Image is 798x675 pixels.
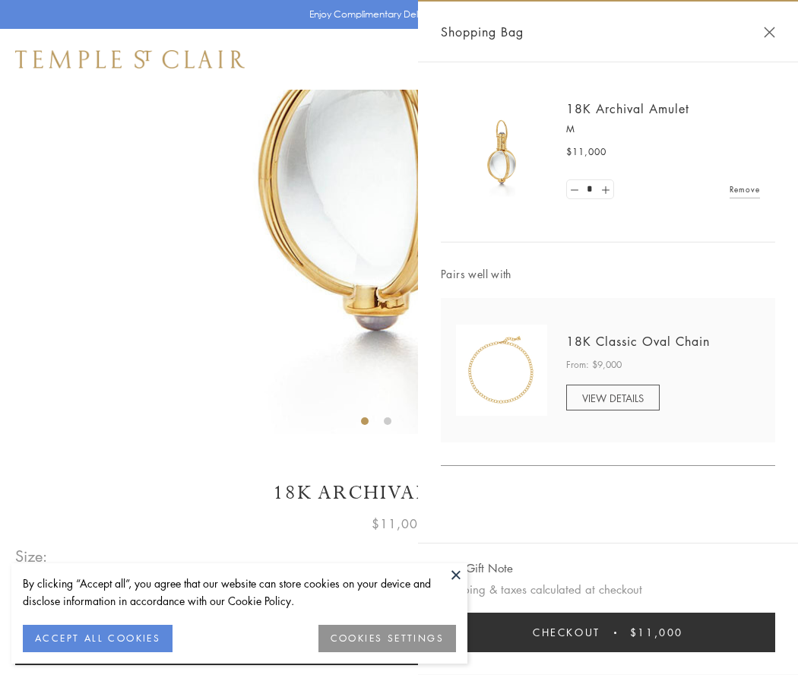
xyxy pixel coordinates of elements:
[582,391,644,405] span: VIEW DETAILS
[441,22,524,42] span: Shopping Bag
[441,580,775,599] p: Shipping & taxes calculated at checkout
[730,181,760,198] a: Remove
[15,543,49,569] span: Size:
[566,100,689,117] a: 18K Archival Amulet
[630,624,683,641] span: $11,000
[764,27,775,38] button: Close Shopping Bag
[533,624,600,641] span: Checkout
[23,575,456,610] div: By clicking “Accept all”, you agree that our website can store cookies on your device and disclos...
[441,559,513,578] button: Add Gift Note
[441,613,775,652] button: Checkout $11,000
[441,265,775,283] span: Pairs well with
[597,180,613,199] a: Set quantity to 2
[566,333,710,350] a: 18K Classic Oval Chain
[566,144,606,160] span: $11,000
[456,325,547,416] img: N88865-OV18
[318,625,456,652] button: COOKIES SETTINGS
[23,625,173,652] button: ACCEPT ALL COOKIES
[309,7,482,22] p: Enjoy Complimentary Delivery & Returns
[566,385,660,410] a: VIEW DETAILS
[15,480,783,506] h1: 18K Archival Amulet
[456,106,547,198] img: 18K Archival Amulet
[15,50,245,68] img: Temple St. Clair
[372,514,426,534] span: $11,000
[567,180,582,199] a: Set quantity to 0
[566,122,760,137] p: M
[566,357,622,372] span: From: $9,000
